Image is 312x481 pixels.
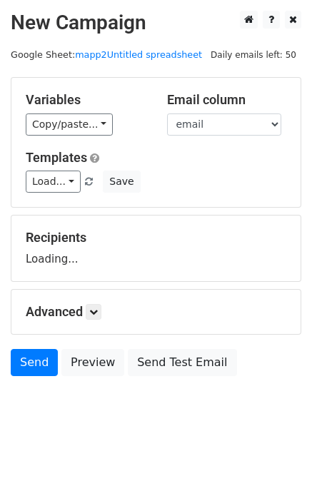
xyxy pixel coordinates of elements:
[11,49,202,60] small: Google Sheet:
[26,92,146,108] h5: Variables
[26,113,113,136] a: Copy/paste...
[26,171,81,193] a: Load...
[26,230,286,245] h5: Recipients
[75,49,202,60] a: mapp2Untitled spreadsheet
[11,11,301,35] h2: New Campaign
[206,47,301,63] span: Daily emails left: 50
[11,349,58,376] a: Send
[206,49,301,60] a: Daily emails left: 50
[26,150,87,165] a: Templates
[26,304,286,320] h5: Advanced
[26,230,286,267] div: Loading...
[61,349,124,376] a: Preview
[128,349,236,376] a: Send Test Email
[103,171,140,193] button: Save
[167,92,287,108] h5: Email column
